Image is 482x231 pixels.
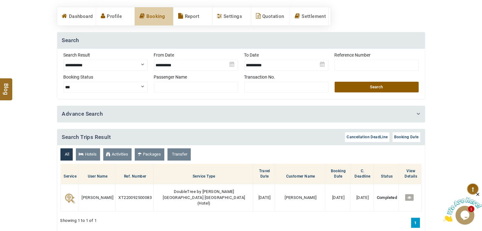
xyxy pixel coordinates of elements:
[290,7,328,25] a: Settlement
[76,148,100,161] a: Hotels
[154,184,253,212] td: ( )
[57,7,96,25] a: Dashboard
[167,148,191,161] a: Transfer
[154,164,253,184] th: Service Type
[57,129,425,146] h4: Search Trips Result
[199,201,209,206] span: Hotel
[60,164,78,184] th: Service
[325,164,350,184] th: Booking Date
[251,7,290,25] a: Quotation
[82,195,113,200] span: [PERSON_NAME]
[115,164,154,184] th: Ref. Number
[135,7,173,25] a: Booking
[285,195,316,200] span: [PERSON_NAME]
[103,148,132,161] a: Activities
[258,195,271,200] span: [DATE]
[443,192,482,222] iframe: chat widget
[62,111,103,117] a: Advance Search
[275,164,325,184] th: Customer Name
[244,74,328,80] label: Transaction No.
[135,148,164,161] a: Packages
[173,7,212,25] a: Report
[377,195,397,200] span: Completed
[64,74,148,80] label: Booking Status
[347,135,388,139] span: Cancellation DeadLine
[332,195,344,200] span: [DATE]
[96,7,134,25] a: Profile
[350,164,373,184] th: C. Deadline
[2,83,10,88] span: Blog
[60,148,73,161] a: All
[57,32,425,49] h4: Search
[163,189,245,200] span: DoubleTree by [PERSON_NAME][GEOGRAPHIC_DATA] [GEOGRAPHIC_DATA]
[399,164,422,184] th: View Details
[154,74,238,80] label: Passenger Name
[335,52,419,58] label: Reference Number
[394,135,419,139] span: Booking Date
[64,52,148,58] label: Search Result
[411,218,420,228] a: 1
[60,218,97,224] span: Showing 1 to 1 of 1
[373,164,399,184] th: Status
[119,195,152,200] span: XT220092500083
[78,164,115,184] th: User Name
[335,82,419,92] button: Search
[253,164,275,184] th: Travel Date
[213,7,251,25] a: Settings
[356,195,369,200] span: [DATE]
